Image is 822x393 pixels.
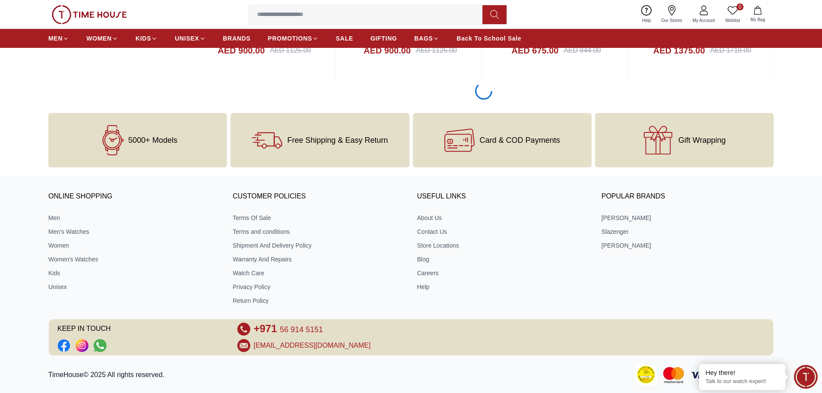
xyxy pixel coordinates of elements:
a: Terms Of Sale [233,214,405,222]
a: Our Stores [656,3,687,25]
span: BRANDS [223,34,251,43]
a: GIFTING [370,31,397,46]
a: Return Policy [233,296,405,305]
div: AED 1125.00 [270,45,311,56]
a: Help [417,283,589,291]
span: PROMOTIONS [268,34,312,43]
img: ... [52,5,127,24]
span: BAGS [414,34,433,43]
a: Terms and conditions [233,227,405,236]
h4: AED 675.00 [512,44,559,57]
a: UNISEX [175,31,205,46]
a: WOMEN [86,31,118,46]
a: SALE [336,31,353,46]
a: Men [48,214,220,222]
a: Kids [48,269,220,277]
h3: Popular Brands [602,190,774,203]
a: About Us [417,214,589,222]
span: UNISEX [175,34,199,43]
a: [PERSON_NAME] [602,214,774,222]
img: Mastercard [663,367,684,383]
div: Hey there! [705,368,779,377]
a: KIDS [135,31,157,46]
a: Men's Watches [48,227,220,236]
a: +971 56 914 5151 [254,323,323,336]
a: PROMOTIONS [268,31,319,46]
a: [PERSON_NAME] [602,241,774,250]
span: MEN [48,34,63,43]
h4: AED 900.00 [364,44,411,57]
a: Unisex [48,283,220,291]
a: [EMAIL_ADDRESS][DOMAIN_NAME] [254,340,371,351]
a: Social Link [94,339,107,352]
div: AED 1125.00 [416,45,457,56]
span: Back To School Sale [457,34,521,43]
a: Watch Care [233,269,405,277]
a: Women [48,241,220,250]
span: 5000+ Models [128,136,177,145]
a: Women's Watches [48,255,220,264]
h3: USEFUL LINKS [417,190,589,203]
p: Talk to our watch expert! [705,378,779,385]
span: KIDS [135,34,151,43]
span: GIFTING [370,34,397,43]
a: Blog [417,255,589,264]
span: Card & COD Payments [480,136,560,145]
img: Visa [691,372,712,378]
a: Careers [417,269,589,277]
a: Back To School Sale [457,31,521,46]
span: Gift Wrapping [678,136,726,145]
div: AED 1719.00 [710,45,751,56]
span: 56 914 5151 [280,325,323,334]
a: Social Link [57,339,70,352]
span: KEEP IN TOUCH [57,323,225,336]
h4: AED 900.00 [218,44,265,57]
a: Privacy Policy [233,283,405,291]
p: TimeHouse© 2025 All rights reserved. [48,370,168,380]
div: Chat Widget [794,365,818,389]
span: WOMEN [86,34,112,43]
a: Contact Us [417,227,589,236]
div: AED 844.00 [564,45,601,56]
a: Slazenger [602,227,774,236]
img: Consumer Payment [636,365,656,385]
a: BAGS [414,31,439,46]
h4: AED 1375.00 [653,44,705,57]
a: Social Link [76,339,88,352]
a: MEN [48,31,69,46]
h3: CUSTOMER POLICIES [233,190,405,203]
button: My Bag [745,4,770,25]
span: My Bag [747,16,768,23]
a: Warranty And Repairs [233,255,405,264]
a: Help [637,3,656,25]
span: 0 [737,3,743,10]
span: SALE [336,34,353,43]
span: My Account [689,17,718,24]
a: Shipment And Delivery Policy [233,241,405,250]
a: BRANDS [223,31,251,46]
span: Wishlist [722,17,743,24]
a: 0Wishlist [720,3,745,25]
h3: ONLINE SHOPPING [48,190,220,203]
a: Store Locations [417,241,589,250]
span: Free Shipping & Easy Return [287,136,388,145]
li: Facebook [57,339,70,352]
span: Our Stores [658,17,686,24]
span: Help [639,17,655,24]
